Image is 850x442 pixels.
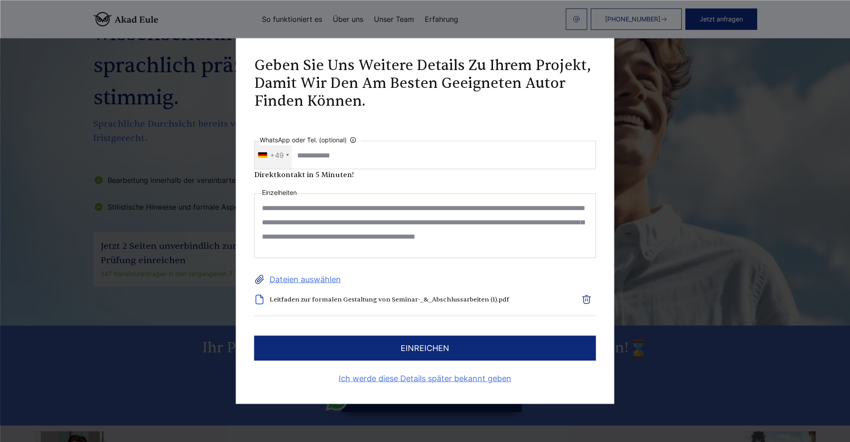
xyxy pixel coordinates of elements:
label: Dateien auswählen [254,273,596,287]
label: WhatsApp oder Tel. (optional) [260,135,361,145]
a: Ich werde diese Details später bekannt geben [254,372,596,386]
h2: Geben Sie uns weitere Details zu Ihrem Projekt, damit wir den am besten geeigneten Autor finden k... [254,57,596,110]
li: Leitfaden zur formalen Gestaltung von Seminar-_&_Abschlussarbeiten (1).pdf [254,294,562,305]
div: Telephone country code [255,141,292,169]
label: Einzelheiten [262,187,297,198]
div: +49 [270,148,284,162]
div: Direktkontakt in 5 Minuten! [254,169,596,180]
button: einreichen [254,336,596,361]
